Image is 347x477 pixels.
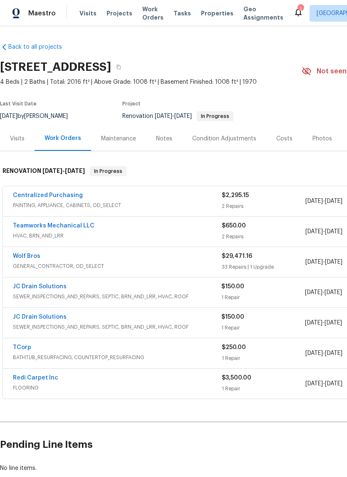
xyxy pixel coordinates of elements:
[222,223,246,229] span: $650.00
[305,349,342,357] span: -
[276,135,292,143] div: Costs
[174,113,192,119] span: [DATE]
[297,5,303,13] div: 1
[13,201,222,210] span: PAINTING, APPLIANCE, CABINETS, OD_SELECT
[111,60,126,75] button: Copy Address
[155,113,172,119] span: [DATE]
[122,101,141,106] span: Project
[45,134,81,142] div: Work Orders
[222,354,305,362] div: 1 Repair
[222,202,305,210] div: 2 Repairs
[13,384,222,392] span: FLOORING
[198,114,233,119] span: In Progress
[13,292,221,301] span: SEWER_INSPECTIONS_AND_REPAIRS, SEPTIC, BRN_AND_LRR, HVAC, ROOF
[325,381,342,387] span: [DATE]
[222,375,251,381] span: $3,500.00
[13,232,222,240] span: HVAC, BRN_AND_LRR
[101,135,136,143] div: Maintenance
[13,253,40,259] a: Wolf Bros
[156,135,172,143] div: Notes
[13,262,222,270] span: GENERAL_CONTRACTOR, OD_SELECT
[13,284,67,290] a: JC Drain Solutions
[13,323,221,331] span: SEWER_INSPECTIONS_AND_REPAIRS, SEPTIC, BRN_AND_LRR, HVAC, ROOF
[222,253,252,259] span: $29,471.16
[325,290,342,295] span: [DATE]
[13,223,94,229] a: Teamworks Mechanical LLC
[221,314,244,320] span: $150.00
[65,168,85,174] span: [DATE]
[325,198,342,204] span: [DATE]
[325,259,342,265] span: [DATE]
[305,259,323,265] span: [DATE]
[325,229,342,235] span: [DATE]
[305,320,322,326] span: [DATE]
[91,167,126,175] span: In Progress
[221,293,305,302] div: 1 Repair
[10,135,25,143] div: Visits
[13,353,222,362] span: BATHTUB_RESURFACING, COUNTERTOP_RESURFACING
[79,9,97,17] span: Visits
[305,290,322,295] span: [DATE]
[305,229,323,235] span: [DATE]
[305,197,342,205] span: -
[305,227,342,236] span: -
[2,166,85,176] h6: RENOVATION
[221,324,305,332] div: 1 Repair
[13,345,31,350] a: TCorp
[107,9,132,17] span: Projects
[305,350,323,356] span: [DATE]
[221,284,244,290] span: $150.00
[201,9,233,17] span: Properties
[325,320,342,326] span: [DATE]
[13,314,67,320] a: JC Drain Solutions
[222,385,305,393] div: 1 Repair
[325,350,342,356] span: [DATE]
[192,135,256,143] div: Condition Adjustments
[312,135,332,143] div: Photos
[305,380,342,388] span: -
[222,232,305,241] div: 2 Repairs
[28,9,56,17] span: Maestro
[42,168,85,174] span: -
[222,192,249,198] span: $2,295.15
[122,113,233,119] span: Renovation
[222,263,305,271] div: 33 Repairs | 1 Upgrade
[142,5,164,22] span: Work Orders
[155,113,192,119] span: -
[305,381,323,387] span: [DATE]
[222,345,246,350] span: $250.00
[305,258,342,266] span: -
[305,198,323,204] span: [DATE]
[305,288,342,297] span: -
[173,10,191,16] span: Tasks
[42,168,62,174] span: [DATE]
[13,375,58,381] a: Redi Carpet Inc
[13,192,83,198] a: Centralized Purchasing
[243,5,283,22] span: Geo Assignments
[305,319,342,327] span: -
